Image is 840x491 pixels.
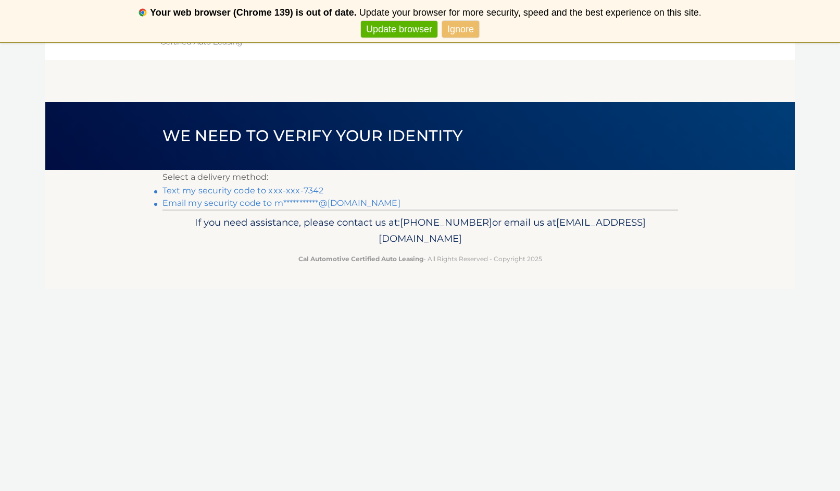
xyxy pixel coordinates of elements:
[442,21,479,38] a: Ignore
[298,255,423,263] strong: Cal Automotive Certified Auto Leasing
[169,214,671,248] p: If you need assistance, please contact us at: or email us at
[162,186,324,195] a: Text my security code to xxx-xxx-7342
[359,7,701,18] span: Update your browser for more security, speed and the best experience on this site.
[400,216,492,228] span: [PHONE_NUMBER]
[169,253,671,264] p: - All Rights Reserved - Copyright 2025
[150,7,357,18] b: Your web browser (Chrome 139) is out of date.
[361,21,437,38] a: Update browser
[162,126,463,145] span: We need to verify your identity
[162,170,678,185] p: Select a delivery method:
